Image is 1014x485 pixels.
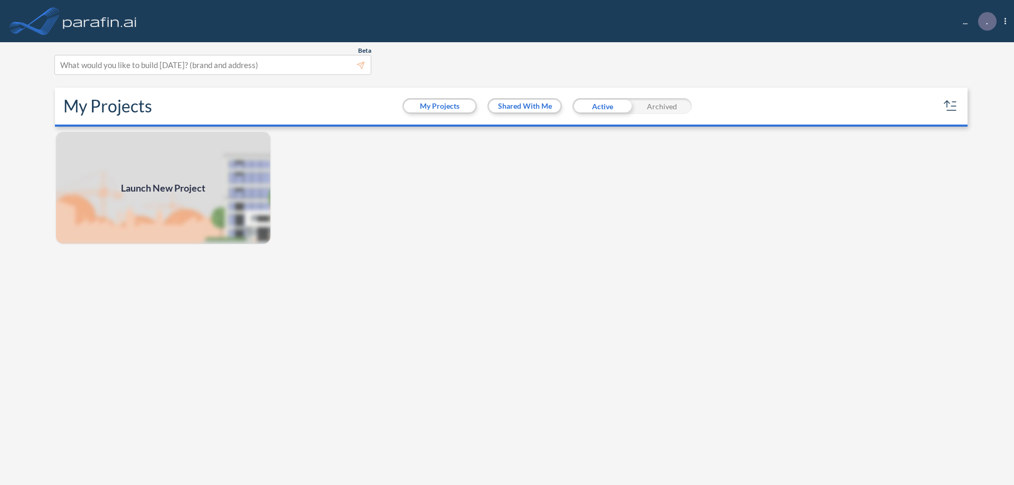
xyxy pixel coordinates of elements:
[947,12,1006,31] div: ...
[489,100,560,112] button: Shared With Me
[55,131,271,245] a: Launch New Project
[572,98,632,114] div: Active
[63,96,152,116] h2: My Projects
[986,16,988,26] p: .
[358,46,371,55] span: Beta
[61,11,139,32] img: logo
[632,98,692,114] div: Archived
[55,131,271,245] img: add
[404,100,475,112] button: My Projects
[942,98,959,115] button: sort
[121,181,205,195] span: Launch New Project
